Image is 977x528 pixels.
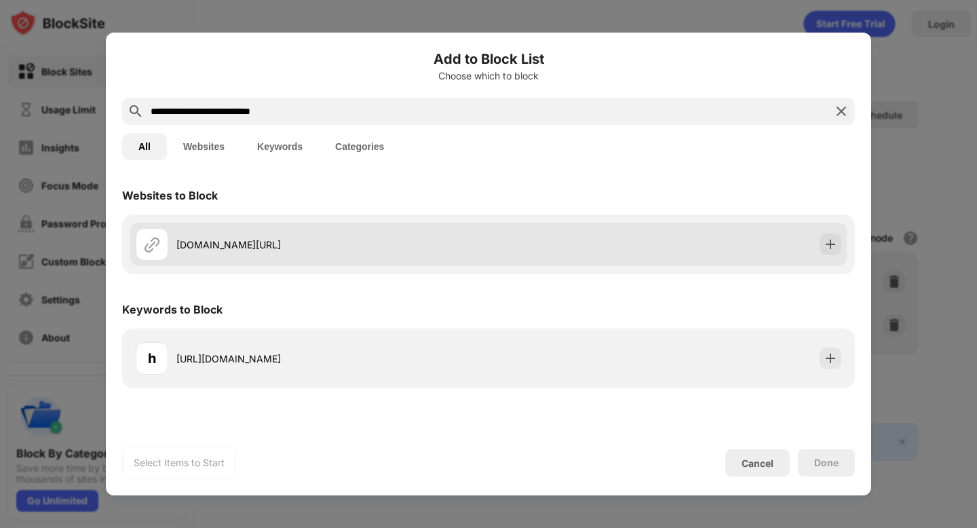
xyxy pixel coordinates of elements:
[814,457,839,468] div: Done
[134,456,225,470] div: Select Items to Start
[319,133,400,160] button: Categories
[122,49,855,69] h6: Add to Block List
[148,348,156,369] div: h
[122,189,218,202] div: Websites to Block
[122,303,223,316] div: Keywords to Block
[742,457,773,469] div: Cancel
[122,133,167,160] button: All
[241,133,319,160] button: Keywords
[167,133,241,160] button: Websites
[833,103,849,119] img: search-close
[176,352,488,366] div: [URL][DOMAIN_NAME]
[122,71,855,81] div: Choose which to block
[176,238,488,252] div: [DOMAIN_NAME][URL]
[128,103,144,119] img: search.svg
[144,236,160,252] img: url.svg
